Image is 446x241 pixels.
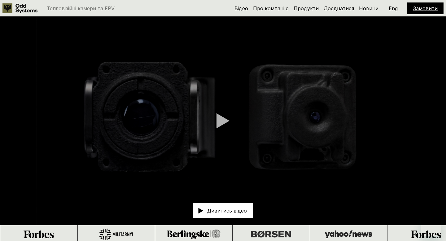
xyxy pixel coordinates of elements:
[413,5,438,11] a: Замовити
[389,6,398,11] p: Eng
[421,216,441,236] iframe: Кнопка для запуску вікна повідомлень
[253,5,289,11] a: Про компанію
[324,5,354,11] a: Доєднатися
[207,208,247,213] p: Дивитись відео
[359,5,378,11] a: Новини
[294,5,319,11] a: Продукти
[47,6,115,11] p: Тепловізійні камери та FPV
[234,5,248,11] a: Відео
